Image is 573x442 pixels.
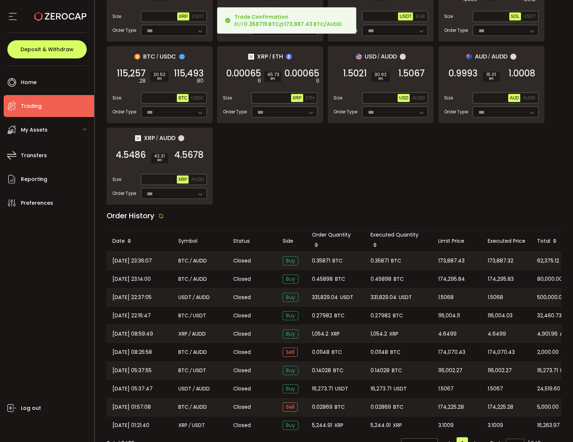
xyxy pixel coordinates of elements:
span: BTC [393,311,403,320]
em: .80 [196,77,204,85]
span: Size [223,95,232,101]
img: aud_portfolio.svg [466,54,472,60]
span: Reporting [21,174,47,185]
span: 2,000.00 [537,348,559,356]
span: USDC [160,52,176,61]
span: USDT [524,14,536,19]
span: XRP [293,95,302,101]
span: 4.5678 [174,151,204,159]
span: AUD [510,95,519,101]
span: BTC [178,275,189,283]
div: Executed Quantity [365,231,432,252]
span: Home [21,77,37,88]
span: 174,295.83 [488,275,514,283]
span: Size [112,176,121,183]
span: 16,273.71 [312,385,333,393]
span: 4.5486 [116,151,146,159]
span: 5,244.91 [371,421,391,430]
span: Order Type [444,109,468,115]
span: 1.0008 [509,70,535,77]
span: BTC [390,348,401,356]
span: [DATE] 08:59:49 [112,330,153,338]
span: 1.5067 [398,70,425,77]
em: / [190,348,192,356]
span: USDT [192,421,205,430]
span: Closed [233,403,251,411]
span: Buy [283,366,298,375]
em: / [193,385,195,393]
div: Status [227,237,277,245]
span: 1,054.2 [371,330,387,338]
em: / [189,421,191,430]
span: Buy [283,275,298,284]
span: 331,829.04 [312,293,338,302]
span: Size [112,13,121,20]
span: 0.27982 [371,311,391,320]
span: [DATE] 23:36:07 [112,257,152,265]
span: Order Type [112,109,136,115]
span: Order Type [223,109,247,115]
span: AUDD [191,177,204,182]
iframe: Chat Widget [486,363,573,442]
span: 115,493 [174,70,204,77]
span: BTC [392,366,402,375]
span: EUR [416,14,425,19]
button: USDT [398,12,413,20]
span: XRP [144,133,155,143]
span: Buy [283,293,298,302]
span: [DATE] 22:16:47 [112,311,151,320]
button: EUR [414,12,426,20]
span: 116,002.27 [438,366,462,375]
span: [DATE] 23:14:00 [112,275,151,283]
em: / [269,53,271,60]
span: 173,887.32 [488,257,513,265]
button: AUDD [190,175,205,184]
span: [DATE] 05:37:47 [112,385,153,393]
div: Date [107,235,172,248]
img: xrp_portfolio.png [248,54,254,60]
span: USDT [394,385,407,393]
span: [DATE] 01:57:08 [112,403,151,411]
span: 62,375.12 [537,257,559,265]
span: 500,000.00 [537,293,565,302]
span: 331,829.04 [371,293,397,302]
button: XRP [177,175,189,184]
span: ETH [306,95,315,101]
div: BUY @ [234,13,342,28]
button: SOL [509,12,521,20]
img: zuPXiwguUFiBOIQyqLOiXsnnNitlx7q4LCwEbLHADjIpTka+Lip0HH8D0VTrd02z+wEAAAAASUVORK5CYII= [510,54,516,60]
span: AUDD [196,293,210,302]
button: ETH [304,94,316,102]
span: USDT [192,14,204,19]
em: / [190,403,192,411]
span: 0.02869 [312,403,332,411]
span: 42.21 [154,154,165,158]
span: Order History [107,211,155,221]
span: Closed [233,348,251,356]
span: BTC [178,348,189,356]
img: xrp_portfolio.png [135,135,141,141]
span: 0.00065 [226,70,261,77]
span: USDT [340,293,353,302]
span: AUD [475,52,487,61]
span: USDC [191,95,204,101]
div: Symbol [172,237,227,245]
span: AUDD [381,52,397,61]
span: 1,054.2 [312,330,328,338]
span: BTC [393,403,403,411]
span: AUDD [491,52,507,61]
span: 0.35871 [371,257,389,265]
span: USDT [399,293,412,302]
span: USD [399,95,408,101]
button: AUDD [411,94,426,102]
em: / [156,53,159,60]
i: BPS [375,77,387,81]
span: 1.5067 [438,385,454,393]
span: Order Type [444,27,468,34]
em: / [189,330,191,338]
span: BTC [178,311,189,320]
span: Buy [283,421,298,430]
span: BTC [333,366,343,375]
button: AUDD [521,94,537,102]
span: USDT [178,293,191,302]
